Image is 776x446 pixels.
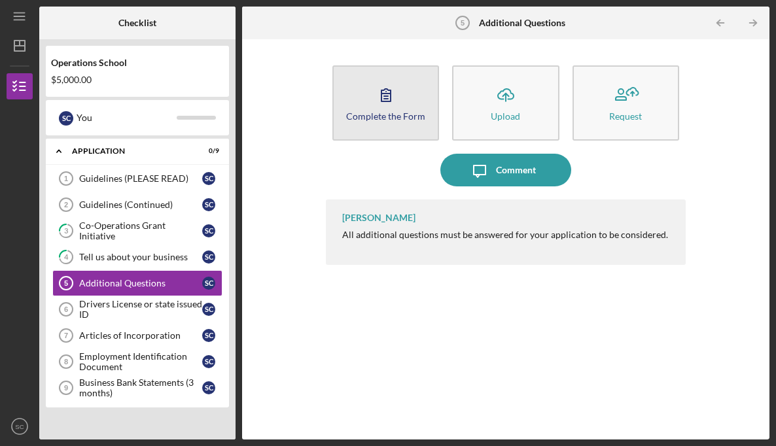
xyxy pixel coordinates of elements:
div: Application [72,147,186,155]
a: 7Articles of IncorporationSC [52,322,222,349]
div: S C [202,172,215,185]
div: Upload [491,111,520,121]
a: 6Drivers License or state issued IDSC [52,296,222,322]
button: Complete the Form [332,65,439,141]
div: S C [202,329,215,342]
a: 9Business Bank Statements (3 months)SC [52,375,222,401]
div: Tell us about your business [79,252,202,262]
div: Co-Operations Grant Initiative [79,220,202,241]
tspan: 5 [461,19,465,27]
div: Comment [496,154,536,186]
div: S C [202,355,215,368]
button: Request [573,65,679,141]
a: 2Guidelines (Continued)SC [52,192,222,218]
div: S C [202,250,215,264]
b: Checklist [118,18,156,28]
div: S C [202,303,215,316]
tspan: 9 [64,384,68,392]
div: Guidelines (Continued) [79,199,202,210]
tspan: 2 [64,201,68,209]
div: Operations School [51,58,224,68]
tspan: 7 [64,332,68,339]
tspan: 6 [64,305,68,313]
div: S C [202,224,215,237]
div: Drivers License or state issued ID [79,299,202,320]
div: S C [202,381,215,394]
div: 0 / 9 [196,147,219,155]
div: Articles of Incorporation [79,330,202,341]
div: Guidelines (PLEASE READ) [79,173,202,184]
a: 3Co-Operations Grant InitiativeSC [52,218,222,244]
div: S C [202,277,215,290]
div: Complete the Form [346,111,425,121]
button: SC [7,413,33,439]
tspan: 8 [64,358,68,366]
a: 5Additional QuestionsSC [52,270,222,296]
div: [PERSON_NAME] [342,213,415,223]
a: 8Employment Identification DocumentSC [52,349,222,375]
div: Employment Identification Document [79,351,202,372]
div: S C [202,198,215,211]
b: Additional Questions [479,18,565,28]
tspan: 3 [64,227,68,235]
button: Upload [452,65,559,141]
div: S C [59,111,73,126]
button: Comment [440,154,571,186]
tspan: 5 [64,279,68,287]
a: 4Tell us about your businessSC [52,244,222,270]
a: 1Guidelines (PLEASE READ)SC [52,165,222,192]
tspan: 4 [64,253,69,262]
text: SC [15,423,24,430]
div: All additional questions must be answered for your application to be considered. [342,230,668,240]
div: $5,000.00 [51,75,224,85]
div: Business Bank Statements (3 months) [79,377,202,398]
div: You [77,107,177,129]
div: Additional Questions [79,278,202,288]
div: Request [609,111,642,121]
tspan: 1 [64,175,68,182]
